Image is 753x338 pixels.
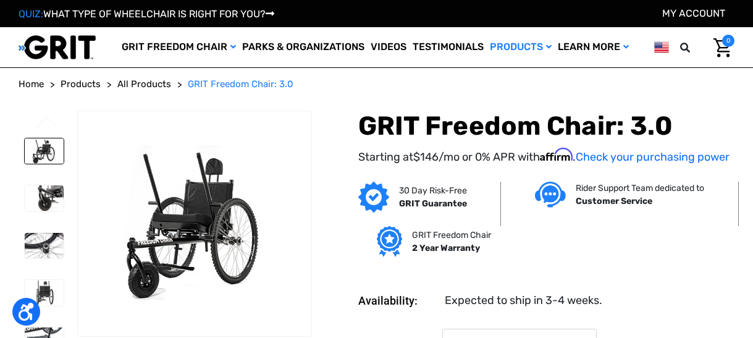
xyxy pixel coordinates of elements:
[19,8,274,20] a: QUIZ:WHAT TYPE OF WHEELCHAIR IS RIGHT FOR YOU?
[584,258,747,316] iframe: Tidio Chat
[555,27,632,67] a: Learn More
[412,243,480,253] strong: 2 Year Warranty
[19,77,734,91] nav: Breadcrumb
[239,27,368,67] a: Parks & Organizations
[19,78,44,90] span: Home
[654,40,669,55] img: us.png
[117,78,171,90] span: All Products
[25,138,64,164] img: GRIT Freedom Chair: 3.0
[686,35,704,61] input: Search
[412,229,491,242] p: GRIT Freedom Chair
[399,184,467,197] p: 30 Day Risk-Free
[19,35,96,60] img: GRIT All-Terrain Wheelchair and Mobility Equipment
[722,35,734,47] span: 0
[188,77,293,91] a: GRIT Freedom Chair: 3.0
[445,292,602,309] dd: Expected to ship in 3-4 weeks.
[540,148,573,161] span: Affirm
[487,27,555,67] a: Products
[119,27,239,67] a: GRIT Freedom Chair
[358,148,734,166] p: Starting at /mo or 0% APR with .
[399,198,467,209] strong: GRIT Guarantee
[410,27,487,67] a: Testimonials
[117,77,171,91] a: All Products
[25,233,64,259] img: GRIT Freedom Chair: 3.0
[25,185,64,211] img: GRIT Freedom Chair: 3.0
[377,226,402,257] img: Grit freedom
[25,280,64,306] img: GRIT Freedom Chair: 3.0
[576,150,730,164] a: Check your purchasing power - Learn more about Affirm Financing (opens in modal)
[576,182,704,195] p: Rider Support Team dedicated to
[61,77,101,91] a: Products
[78,145,311,301] img: GRIT Freedom Chair: 3.0
[662,7,725,19] a: Account
[358,292,436,309] dt: Availability:
[713,38,731,57] img: Cart
[19,8,43,20] span: QUIZ:
[576,196,652,206] strong: Customer Service
[358,182,389,213] img: GRIT Guarantee
[413,150,439,164] span: $146
[188,78,293,90] span: GRIT Freedom Chair: 3.0
[368,27,410,67] a: Videos
[61,78,101,90] span: Products
[34,116,60,131] button: Go to slide 3 of 3
[704,35,734,61] a: Cart with 0 items
[358,111,734,142] h1: GRIT Freedom Chair: 3.0
[19,77,44,91] a: Home
[535,182,566,207] img: Customer service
